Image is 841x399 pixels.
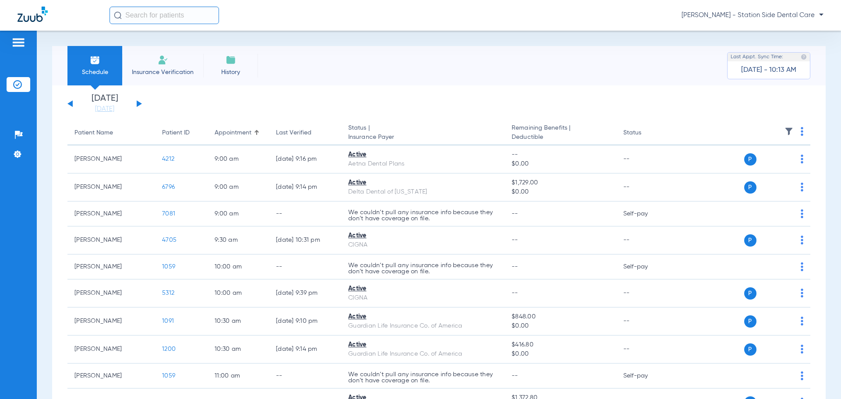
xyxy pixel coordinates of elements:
[616,279,675,307] td: --
[801,127,803,136] img: group-dot-blue.svg
[512,312,609,321] span: $848.00
[682,11,823,20] span: [PERSON_NAME] - Station Side Dental Care
[269,145,341,173] td: [DATE] 9:16 PM
[129,68,197,77] span: Insurance Verification
[67,254,155,279] td: [PERSON_NAME]
[162,156,174,162] span: 4212
[110,7,219,24] input: Search for patients
[208,145,269,173] td: 9:00 AM
[348,312,498,321] div: Active
[269,279,341,307] td: [DATE] 9:39 PM
[67,307,155,335] td: [PERSON_NAME]
[348,133,498,142] span: Insurance Payer
[67,201,155,226] td: [PERSON_NAME]
[512,340,609,350] span: $416.80
[512,264,518,270] span: --
[616,201,675,226] td: Self-pay
[162,184,175,190] span: 6796
[744,343,756,356] span: P
[269,173,341,201] td: [DATE] 9:14 PM
[74,128,148,138] div: Patient Name
[269,254,341,279] td: --
[512,150,609,159] span: --
[348,178,498,187] div: Active
[162,128,201,138] div: Patient ID
[801,236,803,244] img: group-dot-blue.svg
[90,55,100,65] img: Schedule
[801,289,803,297] img: group-dot-blue.svg
[162,128,190,138] div: Patient ID
[616,121,675,145] th: Status
[348,209,498,222] p: We couldn’t pull any insurance info because they don’t have coverage on file.
[341,121,505,145] th: Status |
[512,178,609,187] span: $1,729.00
[801,183,803,191] img: group-dot-blue.svg
[784,127,793,136] img: filter.svg
[269,364,341,388] td: --
[269,335,341,364] td: [DATE] 9:14 PM
[512,187,609,197] span: $0.00
[67,226,155,254] td: [PERSON_NAME]
[348,293,498,303] div: CIGNA
[210,68,251,77] span: History
[208,364,269,388] td: 11:00 AM
[512,159,609,169] span: $0.00
[276,128,311,138] div: Last Verified
[67,335,155,364] td: [PERSON_NAME]
[162,211,175,217] span: 7081
[616,173,675,201] td: --
[348,240,498,250] div: CIGNA
[269,201,341,226] td: --
[348,159,498,169] div: Aetna Dental Plans
[348,371,498,384] p: We couldn’t pull any insurance info because they don’t have coverage on file.
[162,290,174,296] span: 5312
[11,37,25,48] img: hamburger-icon
[731,53,783,61] span: Last Appt. Sync Time:
[512,133,609,142] span: Deductible
[616,145,675,173] td: --
[801,317,803,325] img: group-dot-blue.svg
[348,284,498,293] div: Active
[801,262,803,271] img: group-dot-blue.svg
[348,262,498,275] p: We couldn’t pull any insurance info because they don’t have coverage on file.
[512,373,518,379] span: --
[162,346,176,352] span: 1200
[741,66,796,74] span: [DATE] - 10:13 AM
[208,307,269,335] td: 10:30 AM
[616,335,675,364] td: --
[276,128,334,138] div: Last Verified
[616,254,675,279] td: Self-pay
[74,68,116,77] span: Schedule
[215,128,251,138] div: Appointment
[616,364,675,388] td: Self-pay
[18,7,48,22] img: Zuub Logo
[162,373,175,379] span: 1059
[348,231,498,240] div: Active
[801,345,803,353] img: group-dot-blue.svg
[158,55,168,65] img: Manual Insurance Verification
[67,145,155,173] td: [PERSON_NAME]
[78,94,131,113] li: [DATE]
[162,237,177,243] span: 4705
[215,128,262,138] div: Appointment
[67,279,155,307] td: [PERSON_NAME]
[744,153,756,166] span: P
[744,315,756,328] span: P
[616,307,675,335] td: --
[67,364,155,388] td: [PERSON_NAME]
[348,150,498,159] div: Active
[744,181,756,194] span: P
[512,321,609,331] span: $0.00
[348,350,498,359] div: Guardian Life Insurance Co. of America
[162,318,174,324] span: 1091
[162,264,175,270] span: 1059
[269,307,341,335] td: [DATE] 9:10 PM
[226,55,236,65] img: History
[67,173,155,201] td: [PERSON_NAME]
[801,155,803,163] img: group-dot-blue.svg
[74,128,113,138] div: Patient Name
[801,209,803,218] img: group-dot-blue.svg
[512,237,518,243] span: --
[208,201,269,226] td: 9:00 AM
[208,226,269,254] td: 9:30 AM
